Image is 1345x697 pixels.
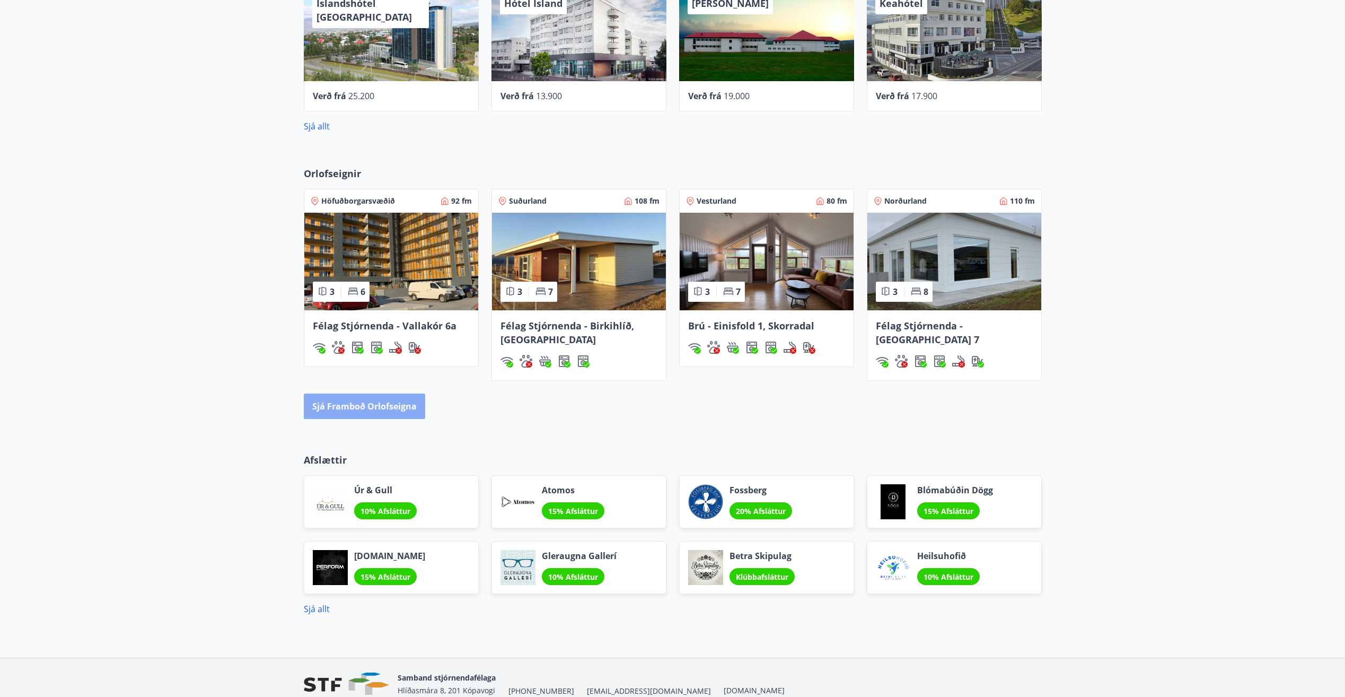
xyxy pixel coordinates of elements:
img: nH7E6Gw2rvWFb8XaSdRp44dhkQaj4PJkOoRYItBQ.svg [971,355,984,368]
div: Þurrkari [764,341,777,354]
img: Paella dish [304,213,478,310]
div: Þvottavél [745,341,758,354]
div: Þvottavél [914,355,927,368]
span: Höfuðborgarsvæðið [321,196,395,206]
span: 10% Afsláttur [924,572,973,582]
span: 13.900 [536,90,562,102]
a: Sjá allt [304,120,330,132]
img: pxcaIm5dSOV3FS4whs1soiYWTwFQvksT25a9J10C.svg [332,341,345,354]
img: Dl16BY4EX9PAW649lg1C3oBuIaAsR6QVDQBO2cTm.svg [914,355,927,368]
div: Heitur pottur [726,341,739,354]
span: 3 [893,286,898,298]
img: h89QDIuHlAdpqTriuIvuEWkTH976fOgBEOOeu1mi.svg [539,355,551,368]
div: Þráðlaust net [688,341,701,354]
img: nH7E6Gw2rvWFb8XaSdRp44dhkQaj4PJkOoRYItBQ.svg [408,341,421,354]
span: Verð frá [688,90,722,102]
img: h89QDIuHlAdpqTriuIvuEWkTH976fOgBEOOeu1mi.svg [726,341,739,354]
img: hddCLTAnxqFUMr1fxmbGG8zWilo2syolR0f9UjPn.svg [933,355,946,368]
span: 7 [548,286,553,298]
span: 92 fm [451,196,472,206]
div: Þvottavél [351,341,364,354]
span: 17.900 [911,90,937,102]
span: 7 [736,286,741,298]
div: Þurrkari [577,355,590,368]
span: Hlíðasmára 8, 201 Kópavogi [398,685,495,695]
div: Þurrkari [370,341,383,354]
span: [PHONE_NUMBER] [508,686,574,696]
img: Dl16BY4EX9PAW649lg1C3oBuIaAsR6QVDQBO2cTm.svg [351,341,364,354]
img: HJRyFFsYp6qjeUYhR4dAD8CaCEsnIFYZ05miwXoh.svg [876,355,889,368]
img: pxcaIm5dSOV3FS4whs1soiYWTwFQvksT25a9J10C.svg [520,355,532,368]
span: 80 fm [827,196,847,206]
span: Félag Stjórnenda - [GEOGRAPHIC_DATA] 7 [876,319,979,346]
span: [DOMAIN_NAME] [354,550,425,562]
div: Hleðslustöð fyrir rafbíla [803,341,815,354]
img: hddCLTAnxqFUMr1fxmbGG8zWilo2syolR0f9UjPn.svg [370,341,383,354]
span: 15% Afsláttur [361,572,410,582]
button: Sjá framboð orlofseigna [304,394,425,419]
img: HJRyFFsYp6qjeUYhR4dAD8CaCEsnIFYZ05miwXoh.svg [688,341,701,354]
img: HJRyFFsYp6qjeUYhR4dAD8CaCEsnIFYZ05miwXoh.svg [313,341,326,354]
span: Verð frá [876,90,909,102]
span: Gleraugna Gallerí [542,550,617,562]
img: nH7E6Gw2rvWFb8XaSdRp44dhkQaj4PJkOoRYItBQ.svg [803,341,815,354]
span: 110 fm [1010,196,1035,206]
span: Úr & Gull [354,484,417,496]
span: 20% Afsláttur [736,506,786,516]
span: Félag Stjórnenda - Vallakór 6a [313,319,456,332]
img: hddCLTAnxqFUMr1fxmbGG8zWilo2syolR0f9UjPn.svg [764,341,777,354]
span: Fossberg [729,484,792,496]
span: Brú - Einisfold 1, Skorradal [688,319,814,332]
span: 3 [517,286,522,298]
img: Paella dish [867,213,1041,310]
img: Dl16BY4EX9PAW649lg1C3oBuIaAsR6QVDQBO2cTm.svg [745,341,758,354]
img: pxcaIm5dSOV3FS4whs1soiYWTwFQvksT25a9J10C.svg [707,341,720,354]
span: 15% Afsláttur [924,506,973,516]
div: Gæludýr [520,355,532,368]
span: Félag Stjórnenda - Birkihlíð, [GEOGRAPHIC_DATA] [500,319,634,346]
span: 108 fm [635,196,660,206]
span: 8 [924,286,928,298]
span: 15% Afsláttur [548,506,598,516]
span: Suðurland [509,196,547,206]
div: Þurrkari [933,355,946,368]
div: Gæludýr [895,355,908,368]
span: [EMAIL_ADDRESS][DOMAIN_NAME] [587,686,711,696]
img: hddCLTAnxqFUMr1fxmbGG8zWilo2syolR0f9UjPn.svg [577,355,590,368]
img: Paella dish [680,213,854,310]
img: QNIUl6Cv9L9rHgMXwuzGLuiJOj7RKqxk9mBFPqjq.svg [389,341,402,354]
div: Þráðlaust net [500,355,513,368]
img: Dl16BY4EX9PAW649lg1C3oBuIaAsR6QVDQBO2cTm.svg [558,355,570,368]
span: Samband stjórnendafélaga [398,673,496,683]
div: Reykingar / Vape [784,341,796,354]
img: QNIUl6Cv9L9rHgMXwuzGLuiJOj7RKqxk9mBFPqjq.svg [784,341,796,354]
img: HJRyFFsYp6qjeUYhR4dAD8CaCEsnIFYZ05miwXoh.svg [500,355,513,368]
span: Verð frá [313,90,346,102]
span: Blómabúðin Dögg [917,484,993,496]
span: Betra Skipulag [729,550,795,562]
span: 10% Afsláttur [361,506,410,516]
p: Afslættir [304,453,1042,467]
span: 3 [705,286,710,298]
span: 25.200 [348,90,374,102]
div: Reykingar / Vape [389,341,402,354]
div: Þráðlaust net [876,355,889,368]
div: Reykingar / Vape [952,355,965,368]
div: Þráðlaust net [313,341,326,354]
span: Verð frá [500,90,534,102]
a: Sjá allt [304,603,330,615]
span: Norðurland [884,196,927,206]
span: Orlofseignir [304,167,361,180]
a: [DOMAIN_NAME] [724,685,785,695]
span: 6 [361,286,365,298]
div: Hleðslustöð fyrir rafbíla [971,355,984,368]
span: 3 [330,286,335,298]
div: Gæludýr [707,341,720,354]
span: 19.000 [724,90,750,102]
span: Heilsuhofið [917,550,980,562]
img: QNIUl6Cv9L9rHgMXwuzGLuiJOj7RKqxk9mBFPqjq.svg [952,355,965,368]
div: Heitur pottur [539,355,551,368]
div: Hleðslustöð fyrir rafbíla [408,341,421,354]
div: Gæludýr [332,341,345,354]
div: Þvottavél [558,355,570,368]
